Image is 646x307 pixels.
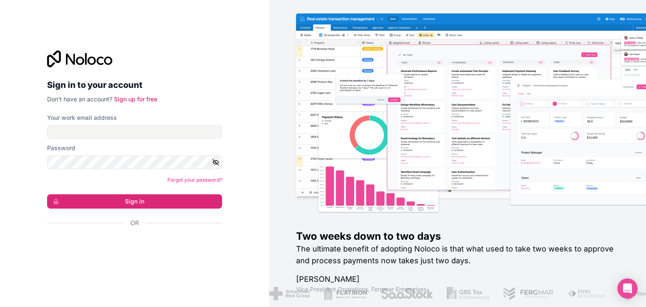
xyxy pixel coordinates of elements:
label: Password [47,144,75,152]
iframe: Sign in with Google Button [43,236,220,255]
label: Your work email address [47,114,117,122]
input: Password [47,156,222,169]
a: Forgot your password? [167,177,222,183]
h1: Vice President Operations , Fergmar Enterprises [296,285,619,294]
h1: Two weeks down to two days [296,230,619,243]
img: /assets/american-red-cross-BAupjrZR.png [269,287,310,300]
a: Sign up for free [114,95,157,103]
span: Or [130,219,139,227]
span: Don't have an account? [47,95,112,103]
h1: [PERSON_NAME] [296,273,619,285]
input: Email address [47,125,222,139]
div: Open Intercom Messenger [617,278,638,299]
button: Sign in [47,194,222,209]
h2: The ultimate benefit of adopting Noloco is that what used to take two weeks to approve and proces... [296,243,619,267]
h2: Sign in to your account [47,77,222,93]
